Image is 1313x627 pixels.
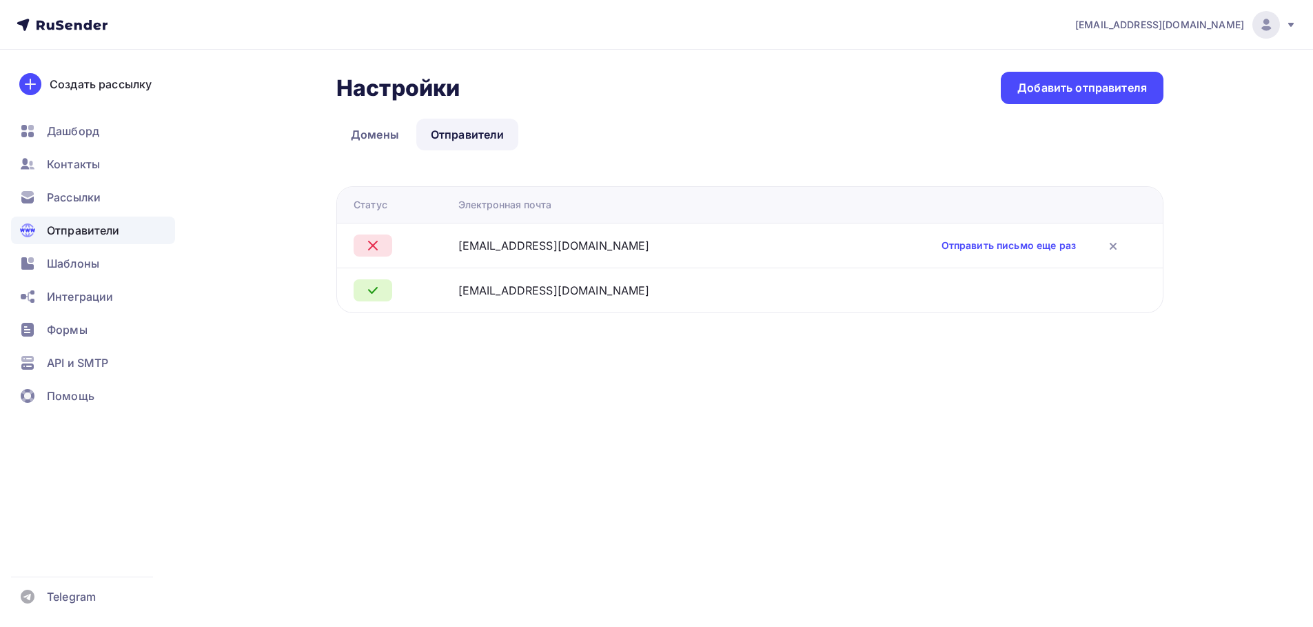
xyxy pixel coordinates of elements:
[458,282,650,299] div: [EMAIL_ADDRESS][DOMAIN_NAME]
[11,250,175,277] a: Шаблоны
[47,321,88,338] span: Формы
[47,123,99,139] span: Дашборд
[11,150,175,178] a: Контакты
[942,239,1076,252] a: Отправить письмо еще раз
[47,189,101,206] span: Рассылки
[47,388,94,404] span: Помощь
[50,76,152,92] div: Создать рассылку
[47,255,99,272] span: Шаблоны
[11,316,175,344] a: Формы
[11,217,175,244] a: Отправители
[336,119,414,150] a: Домены
[458,237,650,254] div: [EMAIL_ADDRESS][DOMAIN_NAME]
[11,183,175,211] a: Рассылки
[47,588,96,605] span: Telegram
[1075,11,1296,39] a: [EMAIL_ADDRESS][DOMAIN_NAME]
[47,156,100,172] span: Контакты
[47,288,113,305] span: Интеграции
[336,74,460,102] h2: Настройки
[1017,80,1147,96] div: Добавить отправителя
[458,198,551,212] div: Электронная почта
[1075,18,1244,32] span: [EMAIL_ADDRESS][DOMAIN_NAME]
[416,119,519,150] a: Отправители
[47,222,120,239] span: Отправители
[354,198,387,212] div: Статус
[11,117,175,145] a: Дашборд
[47,355,108,371] span: API и SMTP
